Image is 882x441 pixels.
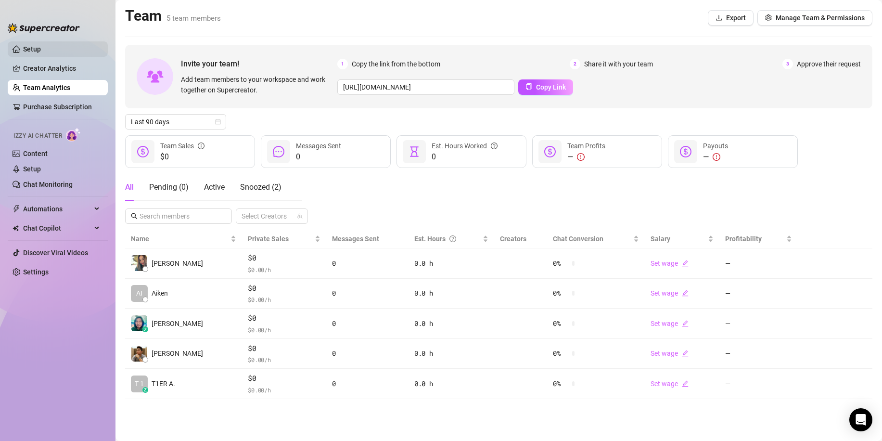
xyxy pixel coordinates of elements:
span: exclamation-circle [713,153,720,161]
a: Set wageedit [651,320,689,327]
div: 0 [332,348,403,359]
span: $0 [248,343,320,354]
span: Add team members to your workspace and work together on Supercreator. [181,74,333,95]
th: Creators [494,230,548,248]
img: Clarissa Hidalg… [131,255,147,271]
span: $0 [248,283,320,294]
div: Est. Hours [414,233,481,244]
div: 0 [332,258,403,269]
div: Est. Hours Worked [432,141,498,151]
span: team [297,213,303,219]
td: — [719,309,797,339]
span: copy [525,83,532,90]
span: Snoozed ( 2 ) [240,182,281,192]
span: info-circle [198,141,205,151]
div: Pending ( 0 ) [149,182,189,193]
span: Izzy AI Chatter [13,131,62,141]
span: exclamation-circle [577,153,585,161]
span: T 1 [135,378,144,389]
span: Messages Sent [296,142,341,150]
img: Chat Copilot [13,225,19,232]
h2: Team [125,7,221,25]
span: Copy Link [536,83,566,91]
span: Share it with your team [584,59,653,69]
td: — [719,279,797,309]
button: Manage Team & Permissions [757,10,872,26]
span: [PERSON_NAME] [152,348,203,359]
span: dollar-circle [544,146,556,157]
img: Jandem Rivera [131,346,147,362]
span: thunderbolt [13,205,20,213]
td: — [719,369,797,399]
a: Purchase Subscription [23,99,100,115]
span: Approve their request [797,59,861,69]
div: 0.0 h [414,318,488,329]
button: Export [708,10,754,26]
div: All [125,182,134,193]
th: Name [125,230,242,248]
a: Set wageedit [651,350,689,357]
span: 0 % [553,258,568,269]
div: 0 [332,288,403,298]
span: Messages Sent [332,235,379,243]
span: Aiken [152,288,168,298]
a: Team Analytics [23,84,70,91]
span: setting [765,14,772,21]
span: $ 0.00 /h [248,295,320,304]
span: edit [682,260,689,267]
a: Set wageedit [651,289,689,297]
a: Creator Analytics [23,61,100,76]
span: Export [726,14,746,22]
span: Manage Team & Permissions [776,14,865,22]
span: 0 [432,151,498,163]
span: $0 [248,373,320,384]
span: $0 [160,151,205,163]
span: Payouts [703,142,728,150]
td: — [719,248,797,279]
span: Chat Conversion [553,235,603,243]
div: 0 [332,318,403,329]
img: Heinz Hekmatyar [131,315,147,331]
span: [PERSON_NAME] [152,258,203,269]
span: dollar-circle [680,146,691,157]
span: search [131,213,138,220]
span: 5 team members [166,14,221,23]
span: 0 [296,151,341,163]
img: logo-BBDzfeDw.svg [8,23,80,33]
span: Name [131,233,229,244]
span: Last 90 days [131,115,220,129]
span: hourglass [409,146,420,157]
a: Setup [23,45,41,53]
span: T1ER A. [152,378,175,389]
span: Invite your team! [181,58,337,70]
span: $ 0.00 /h [248,265,320,274]
span: $0 [248,312,320,324]
span: $ 0.00 /h [248,385,320,395]
span: edit [682,290,689,297]
div: 0.0 h [414,348,488,359]
span: $ 0.00 /h [248,355,320,364]
span: Team Profits [567,142,605,150]
div: Team Sales [160,141,205,151]
a: Discover Viral Videos [23,249,88,257]
td: — [719,339,797,369]
span: question-circle [491,141,498,151]
span: edit [682,350,689,357]
a: Settings [23,268,49,276]
div: — [567,151,605,163]
span: edit [682,320,689,327]
div: z [142,326,148,332]
a: Content [23,150,48,157]
div: 0 [332,378,403,389]
span: Copy the link from the bottom [352,59,440,69]
span: Active [204,182,225,192]
span: Private Sales [248,235,289,243]
span: $ 0.00 /h [248,325,320,335]
div: 0.0 h [414,378,488,389]
span: $0 [248,252,320,264]
span: edit [682,380,689,387]
span: question-circle [449,233,456,244]
img: AI Chatter [66,128,81,142]
a: Set wageedit [651,380,689,388]
a: Setup [23,165,41,173]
